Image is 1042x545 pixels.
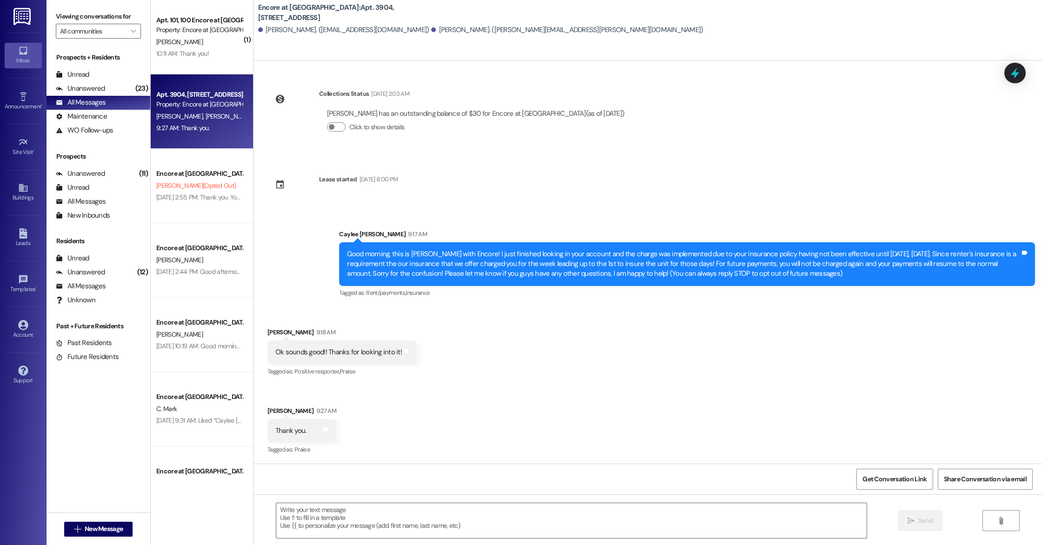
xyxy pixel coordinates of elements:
[47,152,150,161] div: Prospects
[41,102,43,108] span: •
[267,406,336,419] div: [PERSON_NAME]
[275,426,307,436] div: Thank you.
[156,100,242,109] div: Property: Encore at [GEOGRAPHIC_DATA]
[908,517,915,525] i: 
[64,522,133,537] button: New Message
[156,193,616,201] div: [DATE] 2:55 PM: Thank you. You will no longer receive texts from this thread. Please reply with '...
[156,330,203,339] span: [PERSON_NAME]
[47,236,150,246] div: Residents
[862,474,927,484] span: Get Conversation Link
[5,272,42,297] a: Templates •
[267,443,336,456] div: Tagged as:
[314,327,335,337] div: 9:18 AM
[60,24,126,39] input: All communities
[156,49,209,58] div: 10:11 AM: Thank you!
[314,406,336,416] div: 9:27 AM
[156,112,206,120] span: [PERSON_NAME]
[406,289,429,297] span: Insurance
[319,174,357,184] div: Lease started
[856,469,933,490] button: Get Conversation Link
[47,53,150,62] div: Prospects + Residents
[56,295,95,305] div: Unknown
[5,226,42,251] a: Leads
[347,249,1020,279] div: Good morning, this is [PERSON_NAME] with Encore! I just finished looking in your account and the ...
[47,321,150,331] div: Past + Future Residents
[431,25,703,35] div: [PERSON_NAME]. ([PERSON_NAME][EMAIL_ADDRESS][PERSON_NAME][DOMAIN_NAME])
[5,363,42,388] a: Support
[357,174,398,184] div: [DATE] 8:00 PM
[133,81,150,96] div: (23)
[156,124,210,132] div: 9:27 AM: Thank you.
[56,211,110,220] div: New Inbounds
[997,517,1004,525] i: 
[156,479,203,487] span: [PERSON_NAME]
[339,229,1035,242] div: Caylee [PERSON_NAME]
[33,147,35,154] span: •
[349,122,404,132] label: Click to show details
[294,367,340,375] span: Positive response ,
[205,112,252,120] span: [PERSON_NAME]
[56,98,106,107] div: All Messages
[56,183,89,193] div: Unread
[5,317,42,342] a: Account
[131,27,136,35] i: 
[156,256,203,264] span: [PERSON_NAME]
[918,516,933,525] span: Send
[56,126,113,135] div: WO Follow-ups
[898,510,943,531] button: Send
[156,342,928,350] div: [DATE] 10:19 AM: Good morning, everything is correct. Your move-in date on the lease says [DATE]....
[5,134,42,160] a: Site Visit •
[5,180,42,205] a: Buildings
[366,289,406,297] span: Rent/payments ,
[258,25,429,35] div: [PERSON_NAME]. ([EMAIL_ADDRESS][DOMAIN_NAME])
[327,109,624,119] div: [PERSON_NAME] has an outstanding balance of $30 for Encore at [GEOGRAPHIC_DATA] (as of [DATE])
[56,169,105,179] div: Unanswered
[944,474,1027,484] span: Share Conversation via email
[156,318,242,327] div: Encore at [GEOGRAPHIC_DATA]
[56,9,141,24] label: Viewing conversations for
[13,8,33,25] img: ResiDesk Logo
[938,469,1033,490] button: Share Conversation via email
[56,253,89,263] div: Unread
[258,3,444,23] b: Encore at [GEOGRAPHIC_DATA]: Apt. 3904, [STREET_ADDRESS]
[156,90,242,100] div: Apt. 3904, [STREET_ADDRESS]
[56,338,112,348] div: Past Residents
[56,84,105,93] div: Unanswered
[156,181,236,190] span: [PERSON_NAME] (Opted Out)
[156,392,242,402] div: Encore at [GEOGRAPHIC_DATA]
[56,70,89,80] div: Unread
[36,285,37,291] span: •
[85,524,123,534] span: New Message
[74,525,81,533] i: 
[267,365,417,378] div: Tagged as:
[56,352,119,362] div: Future Residents
[156,169,242,179] div: Encore at [GEOGRAPHIC_DATA]
[56,112,107,121] div: Maintenance
[319,89,369,99] div: Collections Status
[156,25,242,35] div: Property: Encore at [GEOGRAPHIC_DATA]
[406,229,427,239] div: 9:17 AM
[5,43,42,68] a: Inbox
[294,445,310,453] span: Praise
[135,265,150,279] div: (12)
[369,89,409,99] div: [DATE] 2:03 AM
[275,347,402,357] div: Ok sounds good!! Thanks for looking into it!
[339,286,1035,299] div: Tagged as:
[156,466,242,476] div: Encore at [GEOGRAPHIC_DATA]
[137,166,150,181] div: (11)
[156,243,242,253] div: Encore at [GEOGRAPHIC_DATA]
[267,327,417,340] div: [PERSON_NAME]
[56,197,106,206] div: All Messages
[340,367,355,375] span: Praise
[56,267,105,277] div: Unanswered
[156,38,203,46] span: [PERSON_NAME]
[156,405,177,413] span: C. Mark
[56,281,106,291] div: All Messages
[156,15,242,25] div: Apt. 101, 100 Encore at [GEOGRAPHIC_DATA]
